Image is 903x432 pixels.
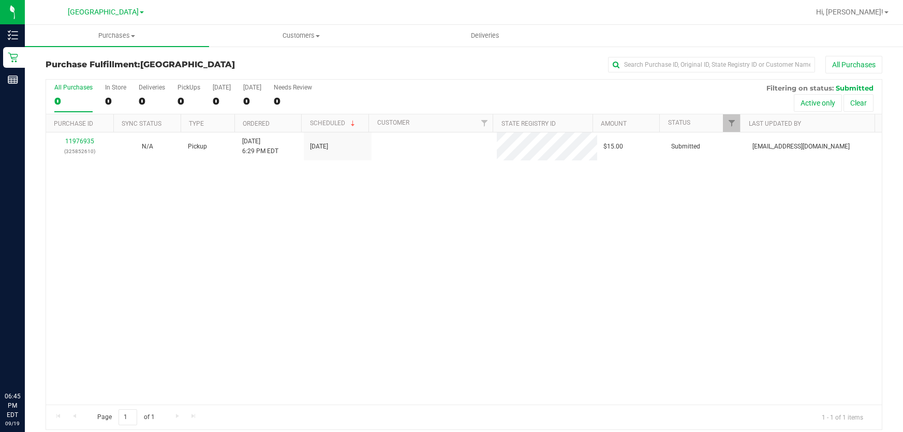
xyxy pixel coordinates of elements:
[8,52,18,63] inline-svg: Retail
[54,95,93,107] div: 0
[189,120,204,127] a: Type
[65,138,94,145] a: 11976935
[213,95,231,107] div: 0
[501,120,556,127] a: State Registry ID
[843,94,874,112] button: Clear
[476,114,493,132] a: Filter
[836,84,874,92] span: Submitted
[25,25,209,47] a: Purchases
[25,31,209,40] span: Purchases
[10,349,41,380] iframe: Resource center
[54,120,93,127] a: Purchase ID
[142,143,153,150] span: Not Applicable
[749,120,801,127] a: Last Updated By
[668,119,690,126] a: Status
[393,25,577,47] a: Deliveries
[377,119,409,126] a: Customer
[177,95,200,107] div: 0
[188,142,207,152] span: Pickup
[105,84,126,91] div: In Store
[140,59,235,69] span: [GEOGRAPHIC_DATA]
[310,120,357,127] a: Scheduled
[603,142,623,152] span: $15.00
[54,84,93,91] div: All Purchases
[310,142,328,152] span: [DATE]
[243,120,270,127] a: Ordered
[139,95,165,107] div: 0
[213,84,231,91] div: [DATE]
[139,84,165,91] div: Deliveries
[209,25,393,47] a: Customers
[813,409,871,425] span: 1 - 1 of 1 items
[122,120,161,127] a: Sync Status
[752,142,850,152] span: [EMAIL_ADDRESS][DOMAIN_NAME]
[46,60,324,69] h3: Purchase Fulfillment:
[5,420,20,427] p: 09/19
[105,95,126,107] div: 0
[8,75,18,85] inline-svg: Reports
[816,8,883,16] span: Hi, [PERSON_NAME]!
[177,84,200,91] div: PickUps
[243,84,261,91] div: [DATE]
[5,392,20,420] p: 06:45 PM EDT
[68,8,139,17] span: [GEOGRAPHIC_DATA]
[52,146,108,156] p: (325852610)
[723,114,740,132] a: Filter
[119,409,137,425] input: 1
[274,84,312,91] div: Needs Review
[210,31,393,40] span: Customers
[766,84,834,92] span: Filtering on status:
[457,31,513,40] span: Deliveries
[671,142,700,152] span: Submitted
[242,137,278,156] span: [DATE] 6:29 PM EDT
[142,142,153,152] button: N/A
[608,57,815,72] input: Search Purchase ID, Original ID, State Registry ID or Customer Name...
[243,95,261,107] div: 0
[8,30,18,40] inline-svg: Inventory
[825,56,882,73] button: All Purchases
[274,95,312,107] div: 0
[794,94,842,112] button: Active only
[88,409,163,425] span: Page of 1
[601,120,627,127] a: Amount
